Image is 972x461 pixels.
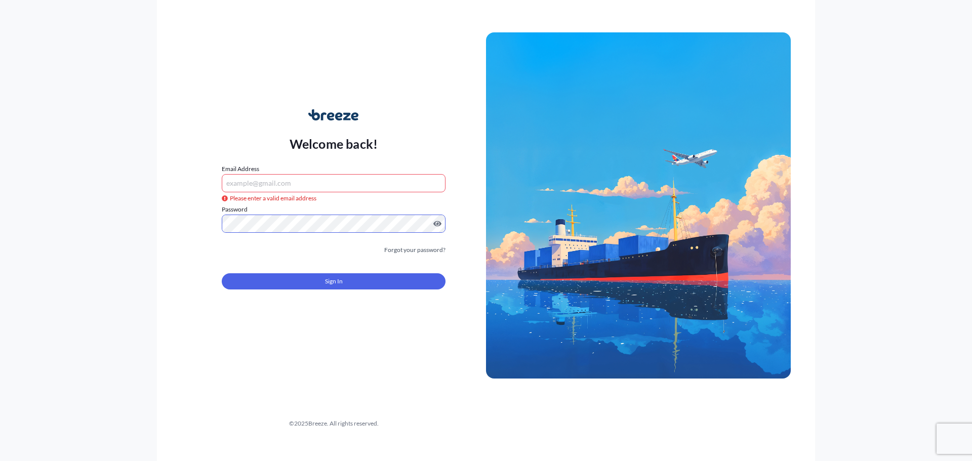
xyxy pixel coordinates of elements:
[325,276,343,286] span: Sign In
[222,193,316,203] span: Please enter a valid email address
[486,32,791,379] img: Ship illustration
[222,273,445,289] button: Sign In
[222,164,259,174] label: Email Address
[222,174,445,192] input: example@gmail.com
[222,204,445,215] label: Password
[290,136,378,152] p: Welcome back!
[384,245,445,255] a: Forgot your password?
[433,220,441,228] button: Show password
[181,418,486,429] div: © 2025 Breeze. All rights reserved.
